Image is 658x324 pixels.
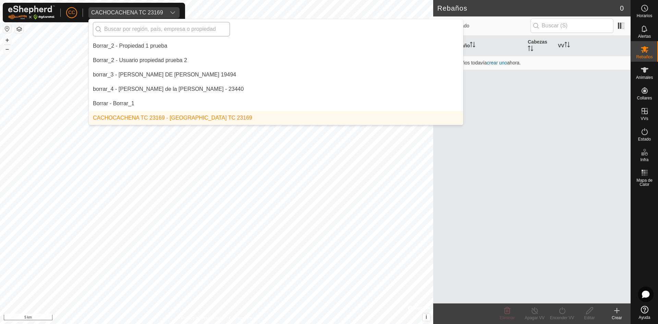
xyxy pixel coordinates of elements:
[91,10,163,15] div: CACHOCACHENA TC 23169
[93,114,252,122] div: CACHOCACHENA TC 23169 - [GEOGRAPHIC_DATA] TC 23169
[89,39,463,53] li: Propiedad 1 prueba
[525,36,555,56] th: Cabezas
[528,47,533,52] p-sorticon: Activar para ordenar
[89,82,463,96] li: Maximiliano de la Iglesia Garcia - 23440
[470,43,475,48] p-sorticon: Activar para ordenar
[500,315,514,320] span: Eliminar
[433,56,631,70] td: No hay rebaños todavía ahora.
[638,137,651,141] span: Estado
[487,60,507,65] a: crear uno
[89,68,463,82] li: ISIDORA DE JESUS VICENTE 19494
[93,71,236,79] div: borrar_3 - [PERSON_NAME] DE [PERSON_NAME] 19494
[633,178,656,187] span: Mapa de Calor
[531,19,613,33] input: Buscar (S)
[437,4,620,12] h2: Rebaños
[89,111,463,125] li: CACHOCACHENA TC 23169
[576,315,603,321] div: Editar
[548,315,576,321] div: Encender VV
[426,314,427,320] span: i
[88,7,166,18] span: CACHOCACHENA TC 23169
[93,56,187,64] div: Borrar_2 - Usuario propiedad prueba 2
[636,55,653,59] span: Rebaños
[555,36,631,56] th: VV
[636,75,653,80] span: Animales
[638,34,651,38] span: Alertas
[166,7,180,18] div: dropdown trigger
[15,25,23,33] button: Capas del Mapa
[93,99,134,108] div: Borrar - Borrar_1
[181,315,221,321] a: Política de Privacidad
[3,25,11,33] button: Restablecer Mapa
[423,313,430,321] button: i
[450,36,525,56] th: Rebaño
[631,303,658,322] a: Ayuda
[3,36,11,44] button: +
[93,42,167,50] div: Borrar_2 - Propiedad 1 prueba
[93,85,244,93] div: borrar_4 - [PERSON_NAME] de la [PERSON_NAME] - 23440
[8,5,55,20] img: Logo Gallagher
[637,96,652,100] span: Collares
[521,315,548,321] div: Apagar VV
[603,315,631,321] div: Crear
[620,3,624,13] span: 0
[89,53,463,67] li: Usuario propiedad prueba 2
[637,14,652,18] span: Horarios
[639,315,650,320] span: Ayuda
[68,9,75,16] span: CC
[641,117,648,121] span: VVs
[564,43,570,48] p-sorticon: Activar para ordenar
[3,45,11,53] button: –
[437,22,531,29] span: 0 seleccionado
[93,22,230,36] input: Buscar por región, país, empresa o propiedad
[229,315,252,321] a: Contáctenos
[89,97,463,110] li: Borrar_1
[640,158,648,162] span: Infra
